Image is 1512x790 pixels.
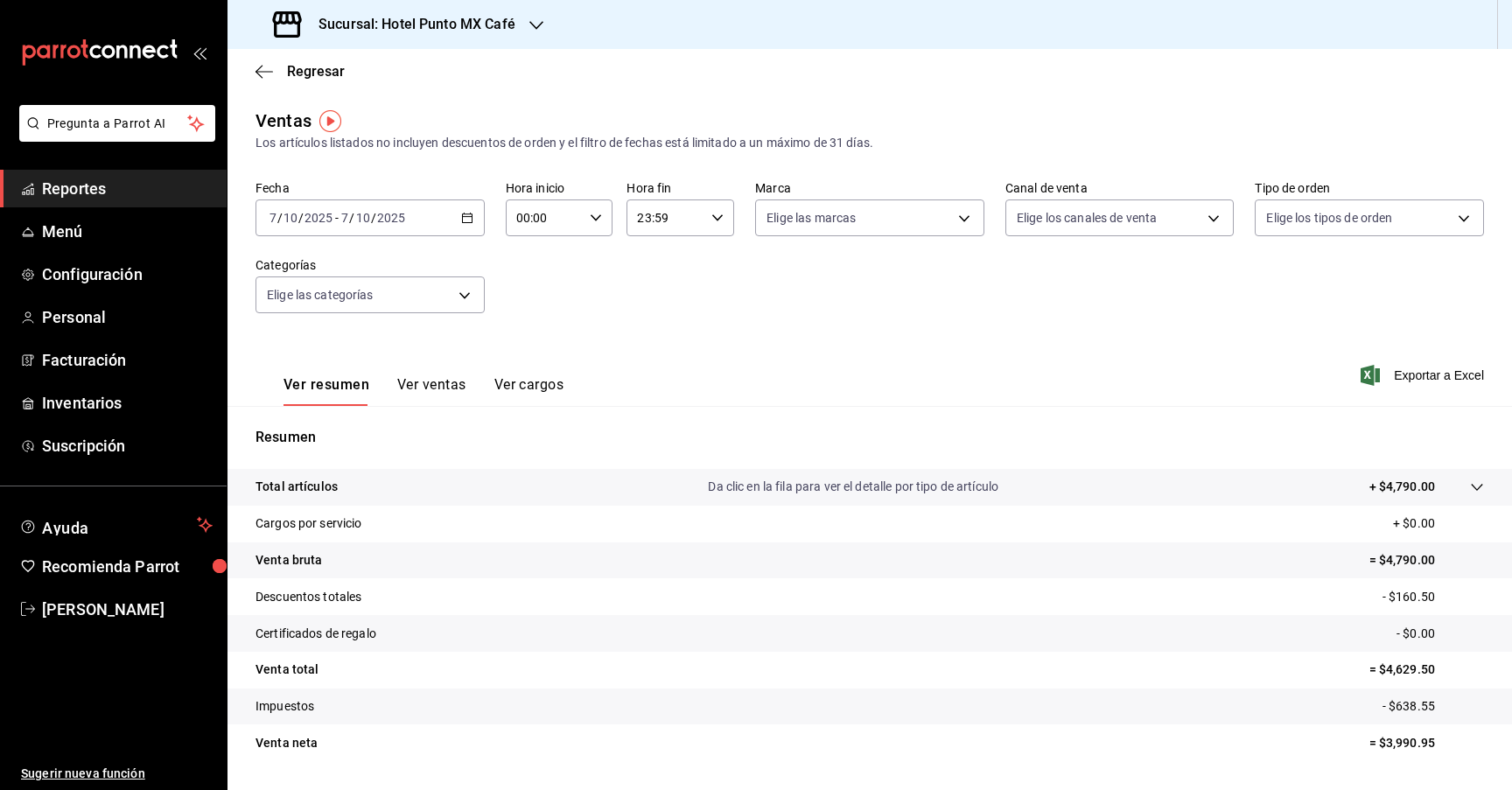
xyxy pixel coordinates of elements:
[335,211,339,225] span: -
[1393,514,1484,533] p: + $0.00
[1382,588,1484,606] p: - $160.50
[21,765,213,783] span: Sugerir nueva función
[376,211,406,225] input: ----
[1255,182,1484,194] label: Tipo de orden
[626,182,734,194] label: Hora fin
[397,376,466,406] button: Ver ventas
[283,376,369,406] button: Ver resumen
[1396,625,1484,643] p: - $0.00
[1369,478,1435,496] p: + $4,790.00
[304,14,515,35] h3: Sucursal: Hotel Punto MX Café
[255,514,362,533] p: Cargos por servicio
[708,478,998,496] p: Da clic en la fila para ver el detalle por tipo de artículo
[42,220,213,243] span: Menú
[1005,182,1235,194] label: Canal de venta
[47,115,188,133] span: Pregunta a Parrot AI
[255,697,314,716] p: Impuestos
[283,211,298,225] input: --
[755,182,984,194] label: Marca
[42,555,213,578] span: Recomienda Parrot
[283,376,563,406] div: navigation tabs
[287,63,345,80] span: Regresar
[42,434,213,458] span: Suscripción
[298,211,304,225] span: /
[255,551,322,570] p: Venta bruta
[42,177,213,200] span: Reportes
[255,625,376,643] p: Certificados de regalo
[1266,209,1392,227] span: Elige los tipos de orden
[1382,697,1484,716] p: - $638.55
[255,427,1484,448] p: Resumen
[1369,661,1484,679] p: = $4,629.50
[19,105,215,142] button: Pregunta a Parrot AI
[255,182,485,194] label: Fecha
[506,182,613,194] label: Hora inicio
[255,134,1484,152] div: Los artículos listados no incluyen descuentos de orden y el filtro de fechas está limitado a un m...
[349,211,354,225] span: /
[277,211,283,225] span: /
[42,391,213,415] span: Inventarios
[269,211,277,225] input: --
[42,305,213,329] span: Personal
[42,514,190,535] span: Ayuda
[255,63,345,80] button: Regresar
[304,211,333,225] input: ----
[319,110,341,132] img: Tooltip marker
[340,211,349,225] input: --
[371,211,376,225] span: /
[1364,365,1484,386] button: Exportar a Excel
[255,259,485,271] label: Categorías
[192,45,206,59] button: open_drawer_menu
[255,478,338,496] p: Total artículos
[42,598,213,621] span: [PERSON_NAME]
[255,588,361,606] p: Descuentos totales
[42,262,213,286] span: Configuración
[12,127,215,145] a: Pregunta a Parrot AI
[494,376,564,406] button: Ver cargos
[1369,551,1484,570] p: = $4,790.00
[355,211,371,225] input: --
[267,286,374,304] span: Elige las categorías
[255,661,318,679] p: Venta total
[42,348,213,372] span: Facturación
[255,734,318,752] p: Venta neta
[766,209,856,227] span: Elige las marcas
[1369,734,1484,752] p: = $3,990.95
[1017,209,1157,227] span: Elige los canales de venta
[255,108,311,134] div: Ventas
